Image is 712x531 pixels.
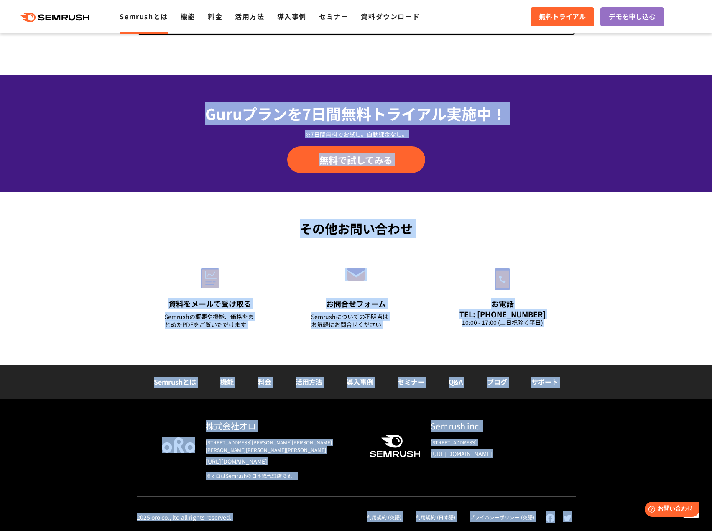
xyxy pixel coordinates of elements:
img: oro company [162,437,195,452]
div: Semrush inc. [431,420,551,432]
div: TEL: [PHONE_NUMBER] [457,309,548,319]
a: 導入事例 [277,11,306,21]
span: 無料トライアル実施中！ [341,102,507,124]
a: お問合せフォーム Semrushについての不明点はお気軽にお問合せください [293,250,419,339]
a: 料金 [208,11,222,21]
a: Semrushとは [154,377,196,387]
div: ※7日間無料でお試し。自動課金なし。 [137,130,576,138]
a: 利用規約 (英語) [367,513,401,521]
div: Semrushの概要や機能、価格をまとめたPDFをご覧いただけます [165,313,255,329]
div: Guruプランを7日間 [137,102,576,125]
a: 無料トライアル [531,7,594,26]
a: 料金 [258,377,271,387]
a: 機能 [181,11,195,21]
a: [URL][DOMAIN_NAME] [206,457,356,465]
a: 活用方法 [235,11,264,21]
div: 株式会社オロ [206,420,356,432]
div: Semrushについての不明点は お気軽にお問合せください [311,313,401,329]
div: 10:00 - 17:00 (土日祝除く平日) [457,319,548,327]
div: お電話 [457,299,548,309]
img: facebook [546,513,555,523]
div: 2025 oro co., ltd all rights reserved. [137,513,232,521]
img: twitter [563,515,572,521]
a: デモを申し込む [600,7,664,26]
a: 導入事例 [347,377,373,387]
div: 資料をメールで受け取る [165,299,255,309]
div: その他お問い合わせ [137,219,576,238]
a: 利用規約 (日本語) [416,513,455,521]
div: [STREET_ADDRESS] [431,439,551,446]
a: Semrushとは [120,11,168,21]
a: 無料で試してみる [287,146,425,173]
a: サポート [531,377,558,387]
a: セミナー [319,11,348,21]
span: 無料で試してみる [319,153,393,166]
a: プライバシーポリシー (英語) [470,513,534,521]
a: Q&A [449,377,463,387]
a: [URL][DOMAIN_NAME] [431,449,551,458]
div: お問合せフォーム [311,299,401,309]
a: 資料ダウンロード [361,11,420,21]
span: デモを申し込む [609,11,656,22]
a: 資料をメールで受け取る Semrushの概要や機能、価格をまとめたPDFをご覧いただけます [147,250,273,339]
div: ※オロはSemrushの日本総代理店です。 [206,472,356,480]
a: セミナー [398,377,424,387]
span: 無料トライアル [539,11,586,22]
a: 機能 [220,377,234,387]
iframe: Help widget launcher [638,498,703,522]
a: 活用方法 [296,377,322,387]
div: [STREET_ADDRESS][PERSON_NAME][PERSON_NAME][PERSON_NAME][PERSON_NAME][PERSON_NAME] [206,439,356,454]
a: ブログ [487,377,507,387]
